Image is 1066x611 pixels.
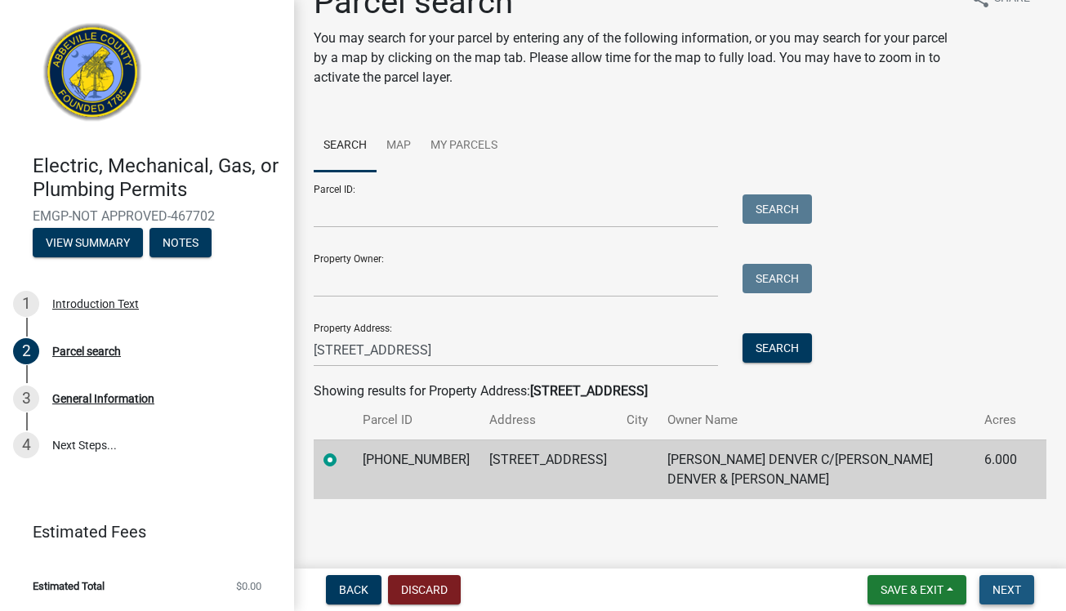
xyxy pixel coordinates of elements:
[52,346,121,357] div: Parcel search
[13,291,39,317] div: 1
[33,237,143,250] wm-modal-confirm: Summary
[13,338,39,364] div: 2
[314,120,377,172] a: Search
[868,575,966,604] button: Save & Exit
[743,194,812,224] button: Search
[743,264,812,293] button: Search
[149,228,212,257] button: Notes
[975,439,1027,499] td: 6.000
[617,401,658,439] th: City
[353,439,479,499] td: [PHONE_NUMBER]
[388,575,461,604] button: Discard
[236,581,261,591] span: $0.00
[353,401,479,439] th: Parcel ID
[658,439,975,499] td: [PERSON_NAME] DENVER C/[PERSON_NAME] DENVER & [PERSON_NAME]
[33,581,105,591] span: Estimated Total
[339,583,368,596] span: Back
[314,381,1046,401] div: Showing results for Property Address:
[326,575,381,604] button: Back
[530,383,648,399] strong: [STREET_ADDRESS]
[743,333,812,363] button: Search
[975,401,1027,439] th: Acres
[992,583,1021,596] span: Next
[13,432,39,458] div: 4
[377,120,421,172] a: Map
[52,298,139,310] div: Introduction Text
[479,439,617,499] td: [STREET_ADDRESS]
[13,515,268,548] a: Estimated Fees
[52,393,154,404] div: General Information
[33,154,281,202] h4: Electric, Mechanical, Gas, or Plumbing Permits
[33,208,261,224] span: EMGP-NOT APPROVED-467702
[421,120,507,172] a: My Parcels
[13,386,39,412] div: 3
[149,237,212,250] wm-modal-confirm: Notes
[658,401,975,439] th: Owner Name
[314,29,958,87] p: You may search for your parcel by entering any of the following information, or you may search fo...
[33,17,153,137] img: Abbeville County, South Carolina
[881,583,943,596] span: Save & Exit
[33,228,143,257] button: View Summary
[979,575,1034,604] button: Next
[479,401,617,439] th: Address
